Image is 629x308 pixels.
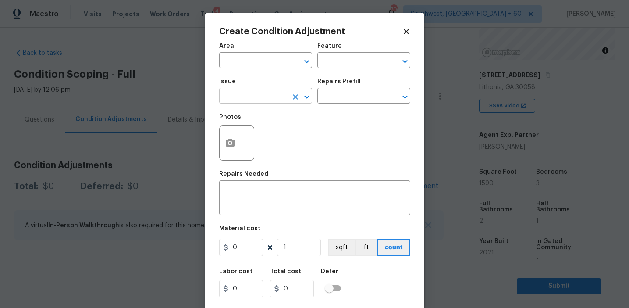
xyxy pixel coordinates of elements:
[301,91,313,103] button: Open
[301,55,313,68] button: Open
[317,79,361,85] h5: Repairs Prefill
[399,55,411,68] button: Open
[355,239,377,256] button: ft
[321,269,338,275] h5: Defer
[317,43,342,49] h5: Feature
[289,91,302,103] button: Clear
[219,79,236,85] h5: Issue
[399,91,411,103] button: Open
[219,269,252,275] h5: Labor cost
[219,27,402,36] h2: Create Condition Adjustment
[219,226,260,232] h5: Material cost
[219,171,268,177] h5: Repairs Needed
[328,239,355,256] button: sqft
[219,43,234,49] h5: Area
[377,239,410,256] button: count
[219,114,241,120] h5: Photos
[270,269,301,275] h5: Total cost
